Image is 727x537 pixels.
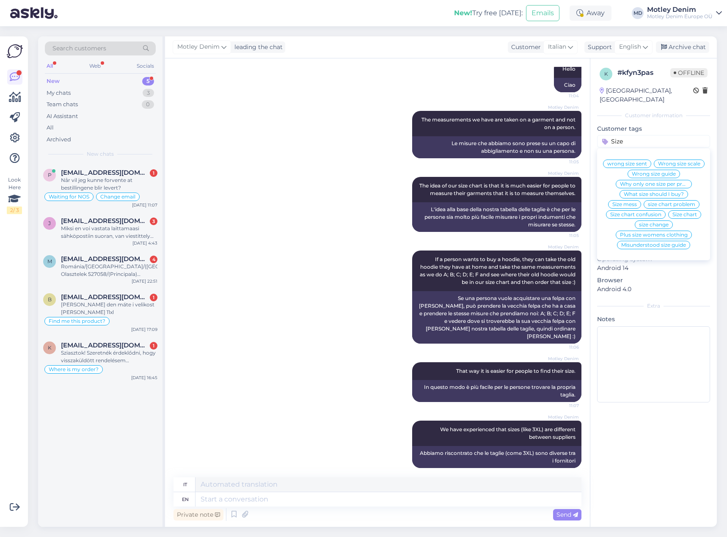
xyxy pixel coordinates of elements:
span: kemenesadam@gmail.com [61,341,149,349]
span: Wrong size guide [632,171,676,176]
span: Where is my order? [49,367,99,372]
div: 5 [142,77,154,85]
span: size chart problem [648,202,695,207]
div: 0 [142,100,154,109]
span: m [47,258,52,264]
span: k [48,344,52,351]
input: Add a tag [597,135,710,148]
div: 1 [150,294,157,301]
span: jukikinnunen@hotmail.fi [61,217,149,225]
div: Away [570,6,611,21]
div: Socials [135,61,156,72]
button: Emails [526,5,559,21]
div: Archived [47,135,71,144]
div: My chats [47,89,71,97]
div: Customer [508,43,541,52]
span: The measurements we have are taken on a garment and not on a person. [421,116,577,130]
div: Le misure che abbiamo sono prese su un capo di abbigliamento e non su una persona. [412,136,581,158]
span: Motley Denim [547,244,579,250]
p: Operating system [597,255,710,264]
a: Motley DenimMotley Denim Europe OÜ [647,6,722,20]
div: 3 [143,89,154,97]
div: All [47,124,54,132]
span: mihaly1986@yahoo.com [61,255,149,263]
span: English [619,42,641,52]
span: Why only one size per product? [620,182,688,187]
span: Send [556,511,578,518]
span: Motley Denim [547,414,579,420]
div: # kfyn3pas [617,68,670,78]
div: leading the chat [231,43,283,52]
div: 1 [150,169,157,177]
div: [DATE] 17:09 [131,326,157,333]
div: Try free [DATE]: [454,8,523,18]
span: Waiting for NOS [49,194,89,199]
div: Abbiamo riscontrato che le taglie (come 3XL) sono diverse tra i fornitori [412,446,581,468]
span: We have experienced that sizes (like 3XL) are different between suppliers [440,426,577,440]
div: All [45,61,55,72]
div: L'idea alla base della nostra tabella delle taglie è che per le persone sia molto più facile misu... [412,202,581,232]
span: blackstars@centrum.cz [61,293,149,301]
span: Motley Denim [547,104,579,110]
div: [DATE] 11:07 [132,202,157,208]
span: 11:07 [547,402,579,409]
div: Ciao [554,78,581,92]
span: j [48,220,51,226]
span: Italian [548,42,566,52]
p: Notes [597,315,710,324]
span: 11:05 [547,232,579,239]
span: size change [639,222,669,227]
p: Customer tags [597,124,710,133]
span: Motley Denim [547,170,579,176]
span: Motley Denim [547,355,579,362]
div: Románia/[GEOGRAPHIC_DATA]/([GEOGRAPHIC_DATA]) Olasztelek 527058/(Principala)[PERSON_NAME] 49 [61,263,157,278]
p: Android 14 [597,264,710,273]
span: Plus size womens clothing [620,232,688,237]
div: MD [632,7,644,19]
span: Find me this product? [49,319,105,324]
div: 1 [150,342,157,350]
span: Motley Denim [177,42,220,52]
div: Når vil jeg kunne forvente at bestillingene blir levert? [61,176,157,192]
span: If a person wants to buy a hoodie, they can take the old hoodie they have at home and take the sa... [420,256,577,285]
div: en [182,492,189,507]
div: Support [584,43,612,52]
div: Team chats [47,100,78,109]
span: 11:08 [547,468,579,475]
div: Look Here [7,176,22,214]
div: Web [88,61,102,72]
span: Change email [100,194,135,199]
span: New chats [87,150,114,158]
span: Offline [670,68,708,77]
div: [DATE] 4:43 [132,240,157,246]
span: 11:05 [547,159,579,165]
span: b [48,296,52,303]
span: k [604,71,608,77]
span: Size chart confusion [610,212,661,217]
div: New [47,77,60,85]
span: The idea of our size chart is that it is much easier for people to measure their garments that it... [419,182,577,196]
div: Sziasztok! Szeretnék érdeklődni, hogy visszaküldött rendelésem feldolgozása mennyi időt vesz igén... [61,349,157,364]
div: Motley Denim [647,6,713,13]
span: Wrong size scale [658,161,700,166]
div: AI Assistant [47,112,78,121]
div: Se una persona vuole acquistare una felpa con [PERSON_NAME], può prendere la vecchia felpa che ha... [412,291,581,344]
div: [DATE] 16:45 [131,375,157,381]
div: Miksi en voi vastata laittamaasi sähköpostiin suoran, van viestittely onnistuu vain tämän chatin ... [61,225,157,240]
div: [GEOGRAPHIC_DATA], [GEOGRAPHIC_DATA] [600,86,693,104]
span: phbdeb@gmail.com [61,169,149,176]
img: Askly Logo [7,43,23,59]
span: Misunderstood size guide [621,242,686,248]
span: Hello [562,66,576,72]
div: Extra [597,302,710,310]
p: Browser [597,276,710,285]
span: Size chart [672,212,697,217]
div: Archive chat [656,41,709,53]
div: [DATE] 22:51 [132,278,157,284]
p: Android 4.0 [597,285,710,294]
div: 3 [150,218,157,225]
div: In questo modo è più facile per le persone trovare la propria taglia. [412,380,581,402]
span: 11:06 [547,344,579,350]
span: wrong size sent [607,161,647,166]
span: Size mess [612,202,637,207]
